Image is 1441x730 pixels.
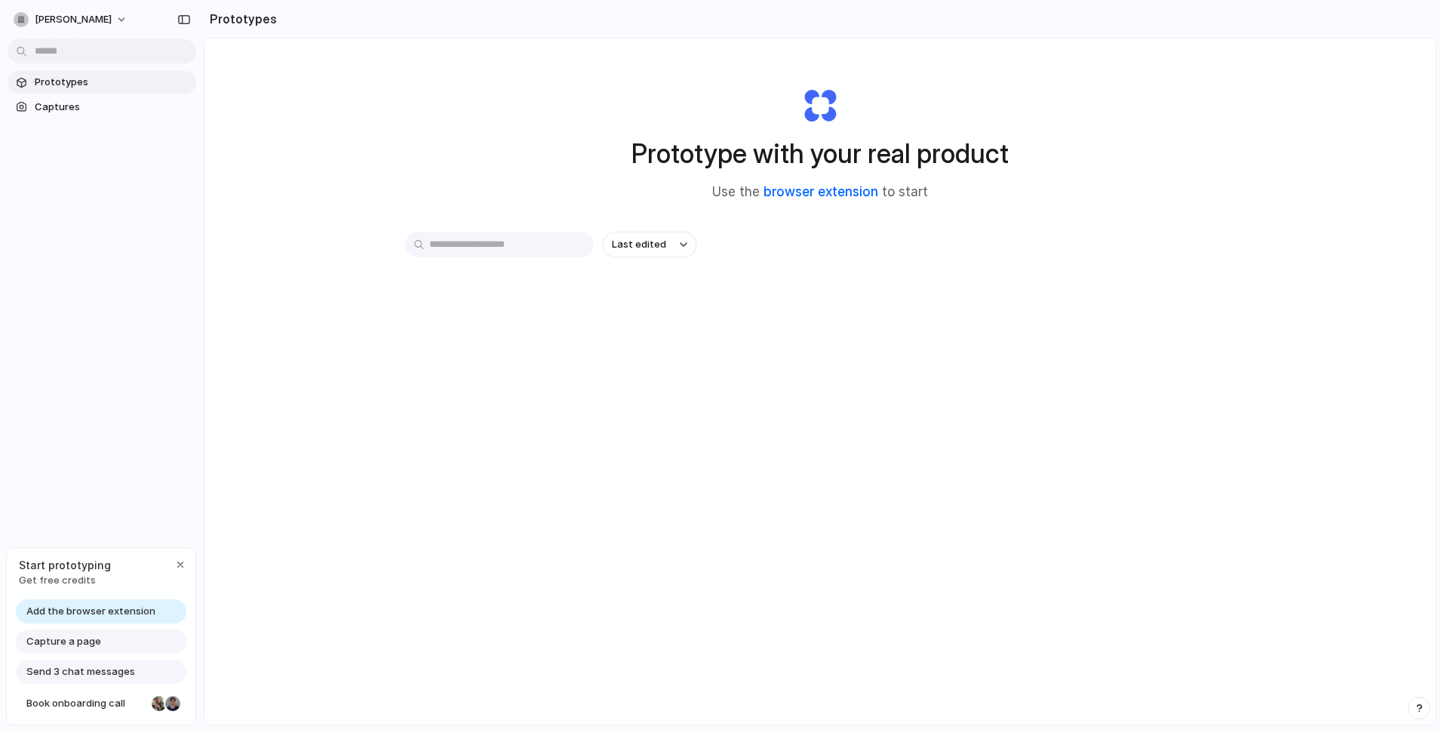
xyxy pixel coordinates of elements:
[631,134,1009,174] h1: Prototype with your real product
[8,71,196,94] a: Prototypes
[764,184,878,199] a: browser extension
[26,634,101,649] span: Capture a page
[35,12,112,27] span: [PERSON_NAME]
[164,695,182,713] div: Christian Iacullo
[603,232,696,257] button: Last edited
[26,664,135,679] span: Send 3 chat messages
[19,557,111,573] span: Start prototyping
[150,695,168,713] div: Nicole Kubica
[712,183,928,202] span: Use the to start
[8,8,135,32] button: [PERSON_NAME]
[16,691,186,716] a: Book onboarding call
[26,696,146,711] span: Book onboarding call
[35,100,190,115] span: Captures
[26,604,155,619] span: Add the browser extension
[19,573,111,588] span: Get free credits
[8,96,196,119] a: Captures
[35,75,190,90] span: Prototypes
[612,237,666,252] span: Last edited
[204,10,277,28] h2: Prototypes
